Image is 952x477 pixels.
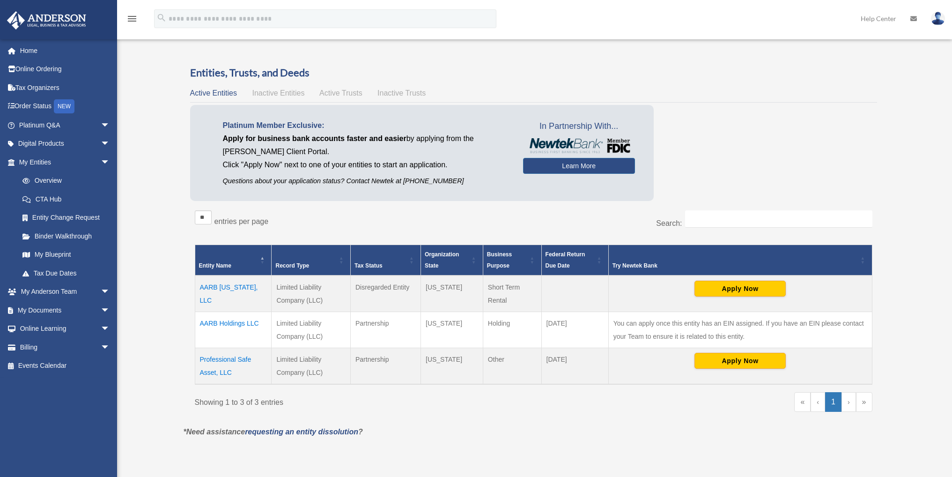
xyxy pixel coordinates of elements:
[101,153,119,172] span: arrow_drop_down
[487,251,512,269] span: Business Purpose
[483,312,541,348] td: Holding
[7,116,124,134] a: Platinum Q&Aarrow_drop_down
[126,13,138,24] i: menu
[523,158,635,174] a: Learn More
[272,312,351,348] td: Limited Liability Company (LLC)
[195,312,272,348] td: AARB Holdings LLC
[272,276,351,312] td: Limited Liability Company (LLC)
[7,134,124,153] a: Digital Productsarrow_drop_down
[351,276,421,312] td: Disregarded Entity
[656,219,682,227] label: Search:
[13,246,119,264] a: My Blueprint
[694,281,786,297] button: Apply Now
[483,245,541,276] th: Business Purpose: Activate to sort
[245,428,358,436] a: requesting an entity dissolution
[825,392,841,412] a: 1
[7,60,124,79] a: Online Ordering
[523,119,635,134] span: In Partnership With...
[101,116,119,135] span: arrow_drop_down
[252,89,304,97] span: Inactive Entities
[541,312,608,348] td: [DATE]
[794,392,811,412] a: First
[351,245,421,276] th: Tax Status: Activate to sort
[101,338,119,357] span: arrow_drop_down
[101,283,119,302] span: arrow_drop_down
[483,276,541,312] td: Short Term Rental
[272,348,351,385] td: Limited Liability Company (LLC)
[7,338,124,357] a: Billingarrow_drop_down
[841,392,856,412] a: Next
[528,138,630,153] img: NewtekBankLogoSM.png
[319,89,362,97] span: Active Trusts
[126,16,138,24] a: menu
[13,264,119,283] a: Tax Due Dates
[421,276,483,312] td: [US_STATE]
[4,11,89,30] img: Anderson Advisors Platinum Portal
[223,119,509,132] p: Platinum Member Exclusive:
[354,262,383,269] span: Tax Status
[608,245,872,276] th: Try Newtek Bank : Activate to sort
[7,320,124,338] a: Online Learningarrow_drop_down
[184,428,363,436] em: *Need assistance ?
[190,66,877,80] h3: Entities, Trusts, and Deeds
[223,158,509,171] p: Click "Apply Now" next to one of your entities to start an application.
[101,320,119,339] span: arrow_drop_down
[425,251,459,269] span: Organization State
[811,392,825,412] a: Previous
[351,312,421,348] td: Partnership
[694,353,786,369] button: Apply Now
[272,245,351,276] th: Record Type: Activate to sort
[223,175,509,187] p: Questions about your application status? Contact Newtek at [PHONE_NUMBER]
[275,262,309,269] span: Record Type
[421,245,483,276] th: Organization State: Activate to sort
[13,227,119,246] a: Binder Walkthrough
[101,134,119,154] span: arrow_drop_down
[54,99,74,113] div: NEW
[931,12,945,25] img: User Pic
[101,301,119,320] span: arrow_drop_down
[546,251,585,269] span: Federal Return Due Date
[7,41,124,60] a: Home
[351,348,421,385] td: Partnership
[13,171,115,190] a: Overview
[856,392,872,412] a: Last
[199,262,231,269] span: Entity Name
[195,392,527,409] div: Showing 1 to 3 of 3 entries
[7,78,124,97] a: Tax Organizers
[223,132,509,158] p: by applying from the [PERSON_NAME] Client Portal.
[421,312,483,348] td: [US_STATE]
[608,312,872,348] td: You can apply once this entity has an EIN assigned. If you have an EIN please contact your Team t...
[541,245,608,276] th: Federal Return Due Date: Activate to sort
[156,13,167,23] i: search
[13,209,119,227] a: Entity Change Request
[421,348,483,385] td: [US_STATE]
[541,348,608,385] td: [DATE]
[214,217,269,225] label: entries per page
[377,89,426,97] span: Inactive Trusts
[195,348,272,385] td: Professional Safe Asset, LLC
[7,97,124,116] a: Order StatusNEW
[13,190,119,209] a: CTA Hub
[195,245,272,276] th: Entity Name: Activate to invert sorting
[195,276,272,312] td: AARB [US_STATE], LLC
[223,134,406,142] span: Apply for business bank accounts faster and easier
[483,348,541,385] td: Other
[7,301,124,320] a: My Documentsarrow_drop_down
[7,153,119,171] a: My Entitiesarrow_drop_down
[613,260,858,271] div: Try Newtek Bank
[190,89,237,97] span: Active Entities
[7,357,124,375] a: Events Calendar
[7,283,124,301] a: My Anderson Teamarrow_drop_down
